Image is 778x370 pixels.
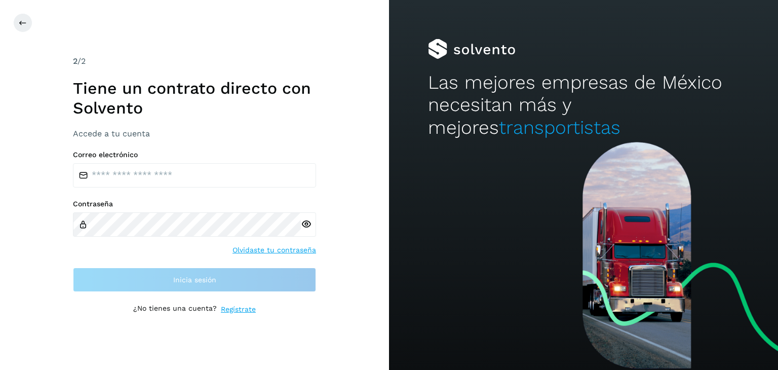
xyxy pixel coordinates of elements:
[232,245,316,255] a: Olvidaste tu contraseña
[428,71,739,139] h2: Las mejores empresas de México necesitan más y mejores
[73,151,316,159] label: Correo electrónico
[73,268,316,292] button: Inicia sesión
[133,304,217,315] p: ¿No tienes una cuenta?
[73,129,316,138] h3: Accede a tu cuenta
[499,117,620,138] span: transportistas
[221,304,256,315] a: Regístrate
[73,56,77,66] span: 2
[73,79,316,118] h1: Tiene un contrato directo con Solvento
[73,200,316,208] label: Contraseña
[173,276,216,283] span: Inicia sesión
[73,55,316,67] div: /2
